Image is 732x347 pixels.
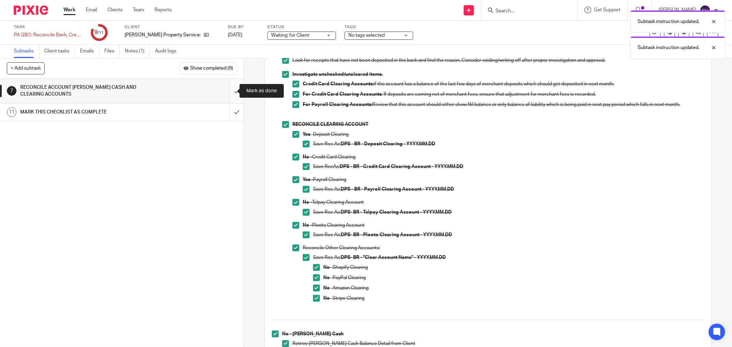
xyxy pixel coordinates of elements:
[323,264,704,271] p: - Shopify Clearing
[303,82,374,86] strong: Credit Card Clearing Accounts:
[313,141,704,147] p: Save Rec As:
[292,340,704,347] p: Retrive [PERSON_NAME] Cash Balance Detail from Client
[341,255,446,260] strong: DPS- BR - "Clear Account Name" - YYYY.MM.DD
[282,332,344,336] strong: No - [PERSON_NAME] Cash
[14,45,39,58] a: Subtasks
[303,244,704,251] p: Reconcile Other Clearing Accounts:
[303,199,704,206] p: Telpay Clearing Account
[303,154,704,160] p: Credit Card Clearing
[313,254,704,261] p: Save Rec As:
[133,7,144,13] a: Team
[303,223,312,228] strong: No -
[98,31,104,35] small: /11
[340,164,463,169] strong: DPS - BR - Credit Card Clearing Account - YYYY.MM.DD
[20,82,155,100] h1: RECONCILE ACCOUNT [PERSON_NAME] CASH AND CLEARING ACCOUNTS
[155,45,182,58] a: Audit logs
[303,92,382,97] strong: For Credit Card Clearing Accounts
[7,107,16,117] div: 11
[303,81,704,87] p: if the account has a balance of the last few days of merchant deposits which should get deposited...
[638,44,699,51] p: Subtask instruction updated.
[180,62,237,74] button: Show completed (9)
[154,7,172,13] a: Reports
[323,286,330,290] strong: No
[63,7,75,13] a: Work
[313,209,704,216] p: Save Rec As:
[292,122,369,127] strong: RECONCILE CLEARING ACCOUNT
[313,163,704,170] p: Save RecAs:
[303,177,313,182] strong: Yes -
[228,33,242,37] span: [DATE]
[313,186,704,193] p: Save Rec As:
[125,32,200,38] p: [PERSON_NAME] Property Services Inc.
[267,24,336,30] label: Status
[341,210,452,215] strong: DPS- BR - Telpay Clearing Account - YYYY.MM.DD
[303,91,704,98] p: : If deposits are coming net of merchant fees, ensure that adjustment for merchant fees is recorded.
[303,176,704,183] p: Payroll Clearing
[303,155,312,159] strong: No -
[303,132,310,137] strong: Yes
[323,295,704,302] p: - Stripe Clearing
[323,265,330,270] strong: No
[323,274,704,281] p: - PayPal Clearing
[303,222,704,229] p: Plooto Clearing Account
[292,72,383,77] strong: Investigate unchecked/uncleared items.
[107,7,123,13] a: Clients
[104,45,120,58] a: Files
[125,24,219,30] label: Client
[271,33,309,38] span: Waiting: for Client
[323,296,330,301] strong: No
[44,45,75,58] a: Client tasks
[292,57,704,64] p: Look for receipts that have not been deposited in the bank and find the reason. Consider voiding/...
[20,107,155,117] h1: MARK THIS CHECKLIST AS COMPLETE
[190,66,233,71] span: Show completed (9)
[95,28,104,36] div: 9
[14,5,48,15] img: Pixie
[7,86,16,96] div: 7
[303,131,704,138] p: - Deposit Clearing
[345,24,413,30] label: Tags
[14,32,82,38] div: PA QBO: Reconcile Bank, Credit Card and Clearing
[14,24,82,30] label: Task
[341,142,435,146] strong: DPS - BR - Deposit Clearing - YYYY.MM.DD
[323,275,330,280] strong: No
[341,187,454,192] strong: DPS - BR - Payroll Clearing Account - YYYY.MM.DD
[348,33,385,38] span: No tags selected
[125,45,150,58] a: Notes (1)
[638,18,699,25] p: Subtask instruction updated.
[303,200,312,205] strong: No -
[313,231,704,238] p: Save Rec As:
[7,62,45,74] button: + Add subtask
[86,7,97,13] a: Email
[341,232,452,237] strong: DPS- BR - Plooto Clearing Account - YYYY.MM.DD
[80,45,99,58] a: Emails
[303,101,704,108] p: Review that this account should either show Nil balance or only balance of liability which is bei...
[700,5,711,16] img: svg%3E
[228,24,259,30] label: Due by
[323,285,704,291] p: - Amazon Clearing
[303,102,372,107] strong: For Payroll Clearing Accounts:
